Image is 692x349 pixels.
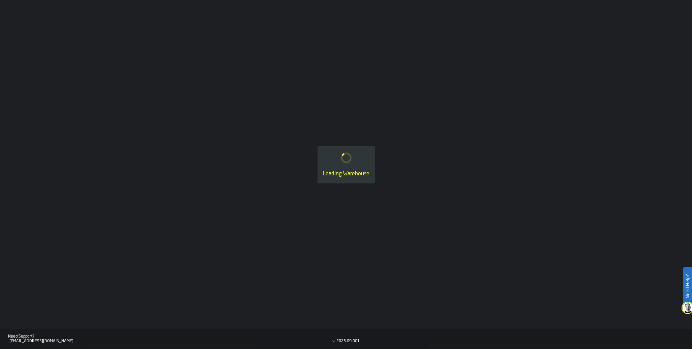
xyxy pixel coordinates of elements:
a: Need Support?[EMAIL_ADDRESS][DOMAIN_NAME] [8,334,332,344]
div: 2025.09.001 [336,339,360,344]
div: Need Support? [8,334,332,339]
div: Loading Warehouse [323,170,369,178]
div: [EMAIL_ADDRESS][DOMAIN_NAME] [9,339,332,344]
div: v. [332,339,335,344]
label: Need Help? [684,267,691,305]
